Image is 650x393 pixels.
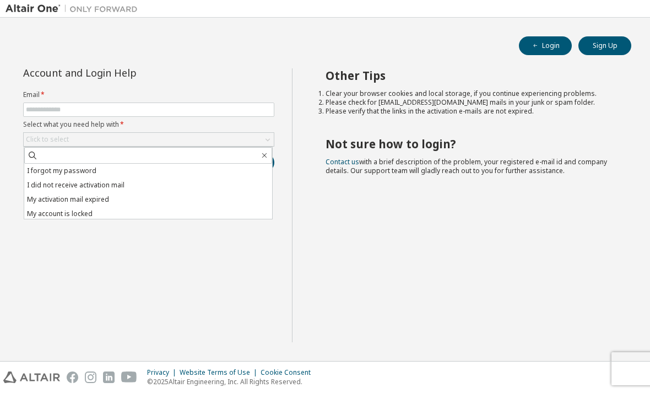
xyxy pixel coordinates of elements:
img: instagram.svg [85,372,96,383]
a: Contact us [326,157,359,166]
div: Click to select [26,135,69,144]
div: Click to select [24,133,274,146]
div: Website Terms of Use [180,368,261,377]
li: Clear your browser cookies and local storage, if you continue experiencing problems. [326,89,612,98]
label: Select what you need help with [23,120,274,129]
img: altair_logo.svg [3,372,60,383]
img: Altair One [6,3,143,14]
img: facebook.svg [67,372,78,383]
h2: Not sure how to login? [326,137,612,151]
img: linkedin.svg [103,372,115,383]
span: with a brief description of the problem, your registered e-mail id and company details. Our suppo... [326,157,607,175]
li: Please verify that the links in the activation e-mails are not expired. [326,107,612,116]
div: Privacy [147,368,180,377]
li: I forgot my password [24,164,272,178]
div: Cookie Consent [261,368,317,377]
p: © 2025 Altair Engineering, Inc. All Rights Reserved. [147,377,317,386]
button: Login [519,36,572,55]
div: Account and Login Help [23,68,224,77]
h2: Other Tips [326,68,612,83]
label: Email [23,90,274,99]
li: Please check for [EMAIL_ADDRESS][DOMAIN_NAME] mails in your junk or spam folder. [326,98,612,107]
img: youtube.svg [121,372,137,383]
button: Sign Up [578,36,631,55]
